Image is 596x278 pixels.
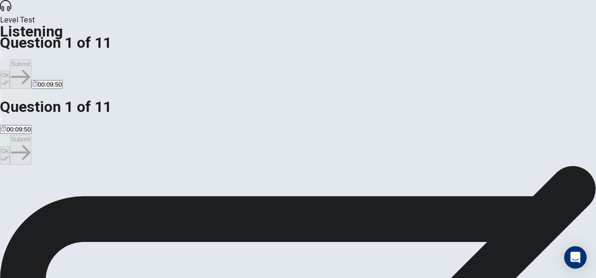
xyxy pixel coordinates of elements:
[564,246,587,269] div: Open Intercom Messenger
[31,80,63,89] button: 00:09:50
[10,59,31,89] button: Submit
[7,126,31,133] span: 00:09:50
[10,135,31,164] button: Submit
[38,81,62,88] span: 00:09:50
